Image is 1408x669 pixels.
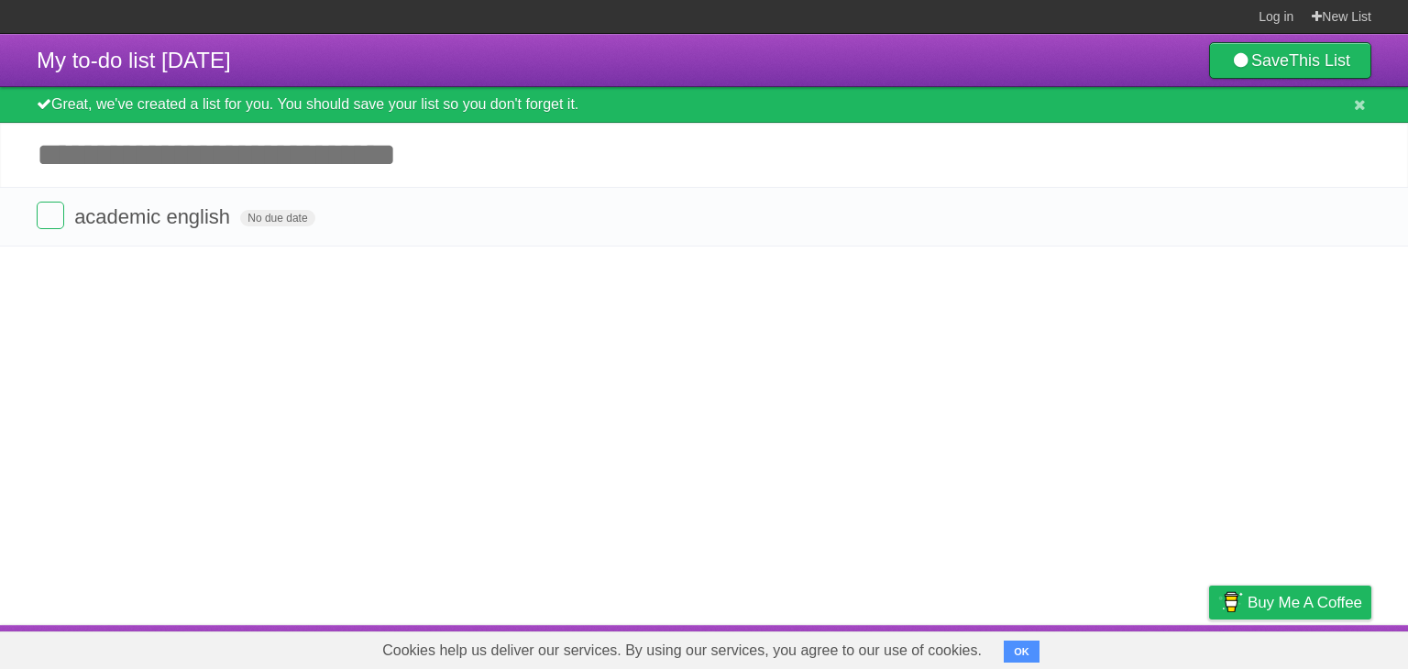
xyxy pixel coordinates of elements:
a: SaveThis List [1209,42,1371,79]
label: Done [37,202,64,229]
span: Buy me a coffee [1248,587,1362,619]
a: Terms [1123,630,1163,664]
span: No due date [240,210,314,226]
a: Developers [1026,630,1100,664]
a: Privacy [1185,630,1233,664]
span: My to-do list [DATE] [37,48,231,72]
a: About [965,630,1004,664]
span: Cookies help us deliver our services. By using our services, you agree to our use of cookies. [364,632,1000,669]
img: Buy me a coffee [1218,587,1243,618]
b: This List [1289,51,1350,70]
a: Suggest a feature [1256,630,1371,664]
span: academic english [74,205,235,228]
a: Buy me a coffee [1209,586,1371,620]
button: OK [1004,641,1039,663]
